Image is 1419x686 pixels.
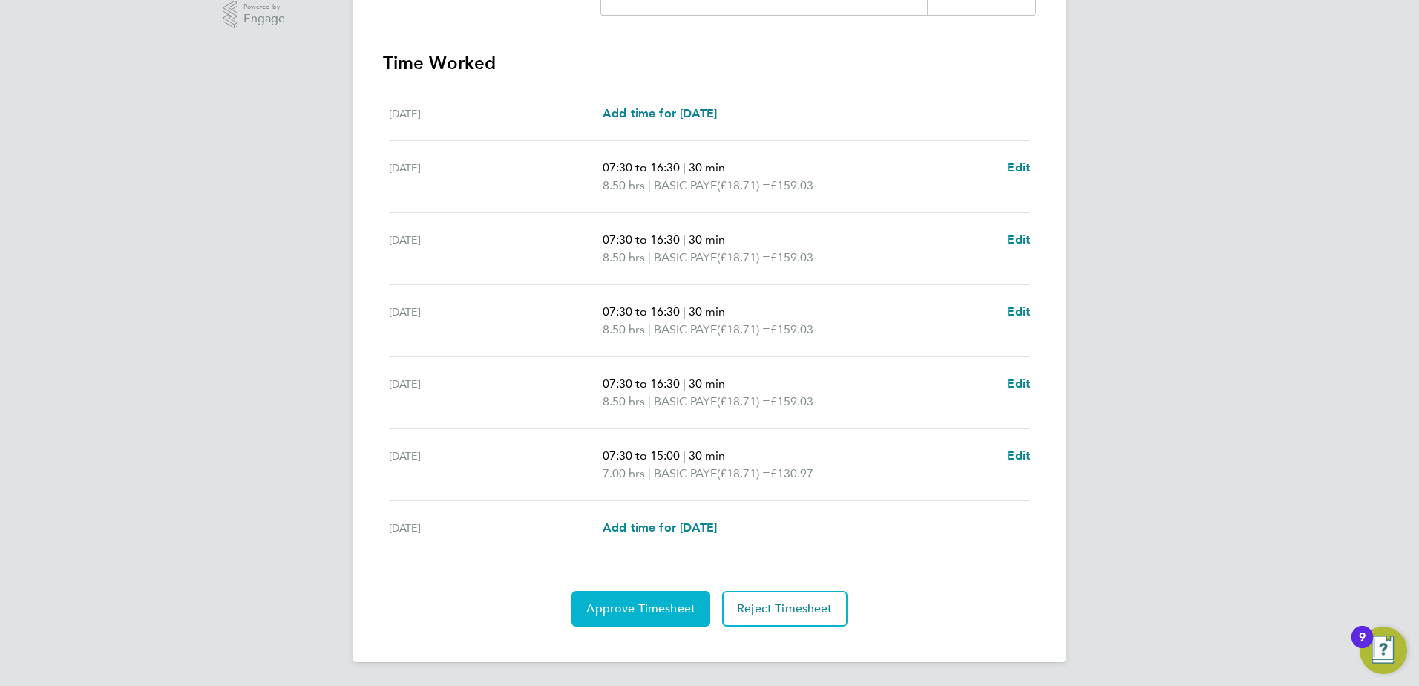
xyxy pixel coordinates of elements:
span: (£18.71) = [717,394,770,408]
span: | [683,376,686,391]
div: [DATE] [389,231,603,267]
span: 8.50 hrs [603,322,645,336]
span: | [648,322,651,336]
button: Reject Timesheet [722,591,848,627]
button: Open Resource Center, 9 new notifications [1360,627,1407,674]
span: BASIC PAYE [654,465,717,483]
span: | [683,232,686,246]
span: | [648,250,651,264]
div: [DATE] [389,375,603,411]
span: Edit [1007,232,1030,246]
span: £159.03 [770,322,813,336]
span: 30 min [689,232,725,246]
span: 30 min [689,448,725,463]
span: BASIC PAYE [654,249,717,267]
span: BASIC PAYE [654,177,717,195]
span: | [648,178,651,192]
a: Add time for [DATE] [603,105,717,122]
span: | [648,466,651,480]
span: 8.50 hrs [603,394,645,408]
span: | [648,394,651,408]
a: Edit [1007,231,1030,249]
span: Powered by [243,1,285,13]
div: [DATE] [389,303,603,339]
span: (£18.71) = [717,322,770,336]
span: | [683,448,686,463]
a: Edit [1007,303,1030,321]
a: Powered byEngage [223,1,286,29]
span: £159.03 [770,394,813,408]
span: 7.00 hrs [603,466,645,480]
span: | [683,304,686,318]
div: [DATE] [389,519,603,537]
span: 07:30 to 15:00 [603,448,680,463]
div: [DATE] [389,447,603,483]
span: Engage [243,13,285,25]
a: Add time for [DATE] [603,519,717,537]
span: 07:30 to 16:30 [603,376,680,391]
span: Approve Timesheet [586,601,695,616]
span: 07:30 to 16:30 [603,160,680,174]
a: Edit [1007,447,1030,465]
span: Reject Timesheet [737,601,833,616]
span: (£18.71) = [717,466,770,480]
span: Edit [1007,448,1030,463]
span: 8.50 hrs [603,178,645,192]
span: | [683,160,686,174]
span: Add time for [DATE] [603,106,717,120]
span: Edit [1007,304,1030,318]
span: (£18.71) = [717,250,770,264]
h3: Time Worked [383,51,1036,75]
span: Edit [1007,376,1030,391]
span: 30 min [689,376,725,391]
span: £159.03 [770,178,813,192]
span: Edit [1007,160,1030,174]
span: BASIC PAYE [654,321,717,339]
a: Edit [1007,159,1030,177]
div: 9 [1359,637,1366,656]
span: 30 min [689,304,725,318]
span: 30 min [689,160,725,174]
button: Approve Timesheet [571,591,710,627]
div: [DATE] [389,105,603,122]
span: Add time for [DATE] [603,520,717,535]
span: £130.97 [770,466,813,480]
span: 07:30 to 16:30 [603,232,680,246]
a: Edit [1007,375,1030,393]
span: BASIC PAYE [654,393,717,411]
span: (£18.71) = [717,178,770,192]
span: £159.03 [770,250,813,264]
span: 07:30 to 16:30 [603,304,680,318]
span: 8.50 hrs [603,250,645,264]
div: [DATE] [389,159,603,195]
